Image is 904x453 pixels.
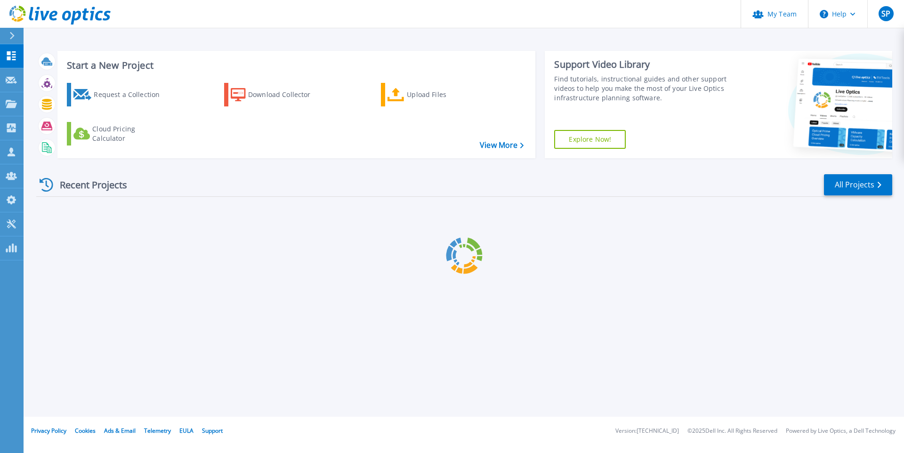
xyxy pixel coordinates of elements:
a: Ads & Email [104,427,136,435]
li: © 2025 Dell Inc. All Rights Reserved [687,428,777,434]
div: Recent Projects [36,173,140,196]
li: Powered by Live Optics, a Dell Technology [786,428,896,434]
a: Explore Now! [554,130,626,149]
a: Cloud Pricing Calculator [67,122,172,146]
a: EULA [179,427,194,435]
a: Download Collector [224,83,329,106]
a: Request a Collection [67,83,172,106]
a: Cookies [75,427,96,435]
div: Download Collector [248,85,323,104]
div: Request a Collection [94,85,169,104]
li: Version: [TECHNICAL_ID] [615,428,679,434]
a: Support [202,427,223,435]
div: Cloud Pricing Calculator [92,124,168,143]
a: Upload Files [381,83,486,106]
a: View More [480,141,524,150]
div: Upload Files [407,85,482,104]
div: Find tutorials, instructional guides and other support videos to help you make the most of your L... [554,74,731,103]
div: Support Video Library [554,58,731,71]
a: Privacy Policy [31,427,66,435]
span: SP [881,10,890,17]
h3: Start a New Project [67,60,524,71]
a: All Projects [824,174,892,195]
a: Telemetry [144,427,171,435]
